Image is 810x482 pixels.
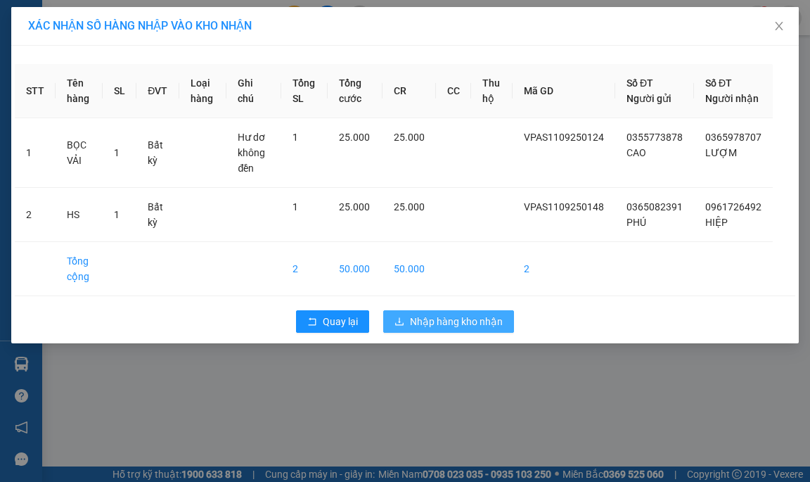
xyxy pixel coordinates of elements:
[38,76,172,87] span: -----------------------------------------
[626,147,646,158] span: CAO
[136,188,179,242] td: Bất kỳ
[226,64,281,118] th: Ghi chú
[111,63,172,71] span: Hotline: 19001152
[626,77,653,89] span: Số ĐT
[56,242,103,296] td: Tổng cộng
[705,201,761,213] span: 0961726492
[328,64,382,118] th: Tổng cước
[111,42,193,60] span: 01 Võ Văn Truyện, KP.1, Phường 2
[56,188,103,242] td: HS
[394,132,425,143] span: 25.000
[281,64,328,118] th: Tổng SL
[382,242,436,296] td: 50.000
[626,201,683,213] span: 0365082391
[31,102,86,110] span: 08:14:08 [DATE]
[705,93,759,104] span: Người nhận
[281,242,328,296] td: 2
[471,64,513,118] th: Thu hộ
[15,118,56,188] td: 1
[292,132,298,143] span: 1
[436,64,471,118] th: CC
[238,132,265,174] span: Hư dơ không đền
[394,201,425,213] span: 25.000
[111,23,189,40] span: Bến xe [GEOGRAPHIC_DATA]
[56,118,103,188] td: BỌC VẢI
[410,314,503,329] span: Nhập hàng kho nhận
[136,118,179,188] td: Bất kỳ
[705,217,728,228] span: HIỆP
[626,217,646,228] span: PHÚ
[626,132,683,143] span: 0355773878
[339,201,370,213] span: 25.000
[111,8,193,20] strong: ĐỒNG PHƯỚC
[383,310,514,333] button: downloadNhập hàng kho nhận
[114,209,120,220] span: 1
[56,64,103,118] th: Tên hàng
[513,242,615,296] td: 2
[4,91,146,99] span: [PERSON_NAME]:
[179,64,226,118] th: Loại hàng
[296,310,369,333] button: rollbackQuay lại
[773,20,785,32] span: close
[513,64,615,118] th: Mã GD
[524,201,604,213] span: VPAS1109250148
[136,64,179,118] th: ĐVT
[524,132,604,143] span: VPAS1109250124
[382,64,436,118] th: CR
[292,201,298,213] span: 1
[15,188,56,242] td: 2
[15,64,56,118] th: STT
[328,242,382,296] td: 50.000
[4,102,86,110] span: In ngày:
[5,8,67,70] img: logo
[323,314,358,329] span: Quay lại
[307,317,317,328] span: rollback
[705,132,761,143] span: 0365978707
[705,77,732,89] span: Số ĐT
[28,19,252,32] span: XÁC NHẬN SỐ HÀNG NHẬP VÀO KHO NHẬN
[705,147,737,158] span: LƯỢM
[394,317,404,328] span: download
[70,89,146,100] span: VPLV1209250001
[114,147,120,158] span: 1
[626,93,671,104] span: Người gửi
[103,64,136,118] th: SL
[339,132,370,143] span: 25.000
[759,7,799,46] button: Close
